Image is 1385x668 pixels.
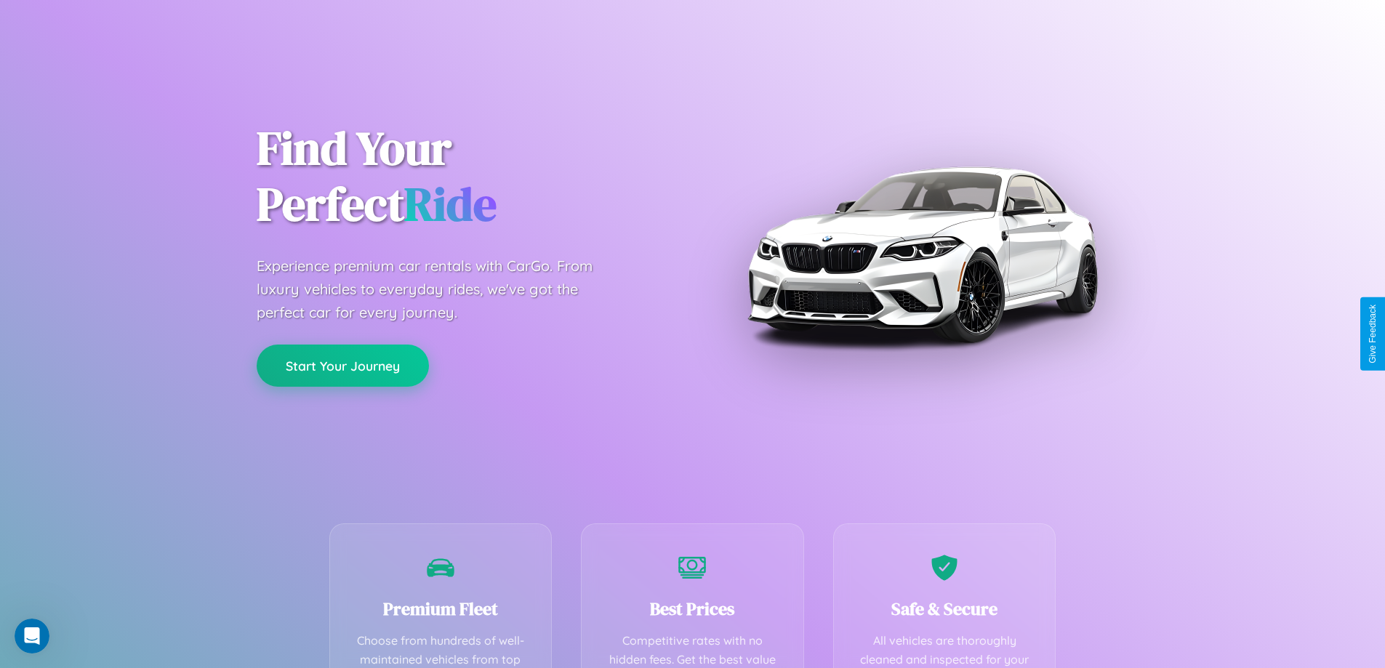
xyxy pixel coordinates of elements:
iframe: Intercom live chat [15,619,49,653]
span: Ride [404,172,497,236]
h1: Find Your Perfect [257,121,671,233]
h3: Safe & Secure [856,597,1034,621]
h3: Best Prices [603,597,782,621]
p: Experience premium car rentals with CarGo. From luxury vehicles to everyday rides, we've got the ... [257,254,620,324]
button: Start Your Journey [257,345,429,387]
h3: Premium Fleet [352,597,530,621]
img: Premium BMW car rental vehicle [740,73,1104,436]
div: Give Feedback [1368,305,1378,363]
